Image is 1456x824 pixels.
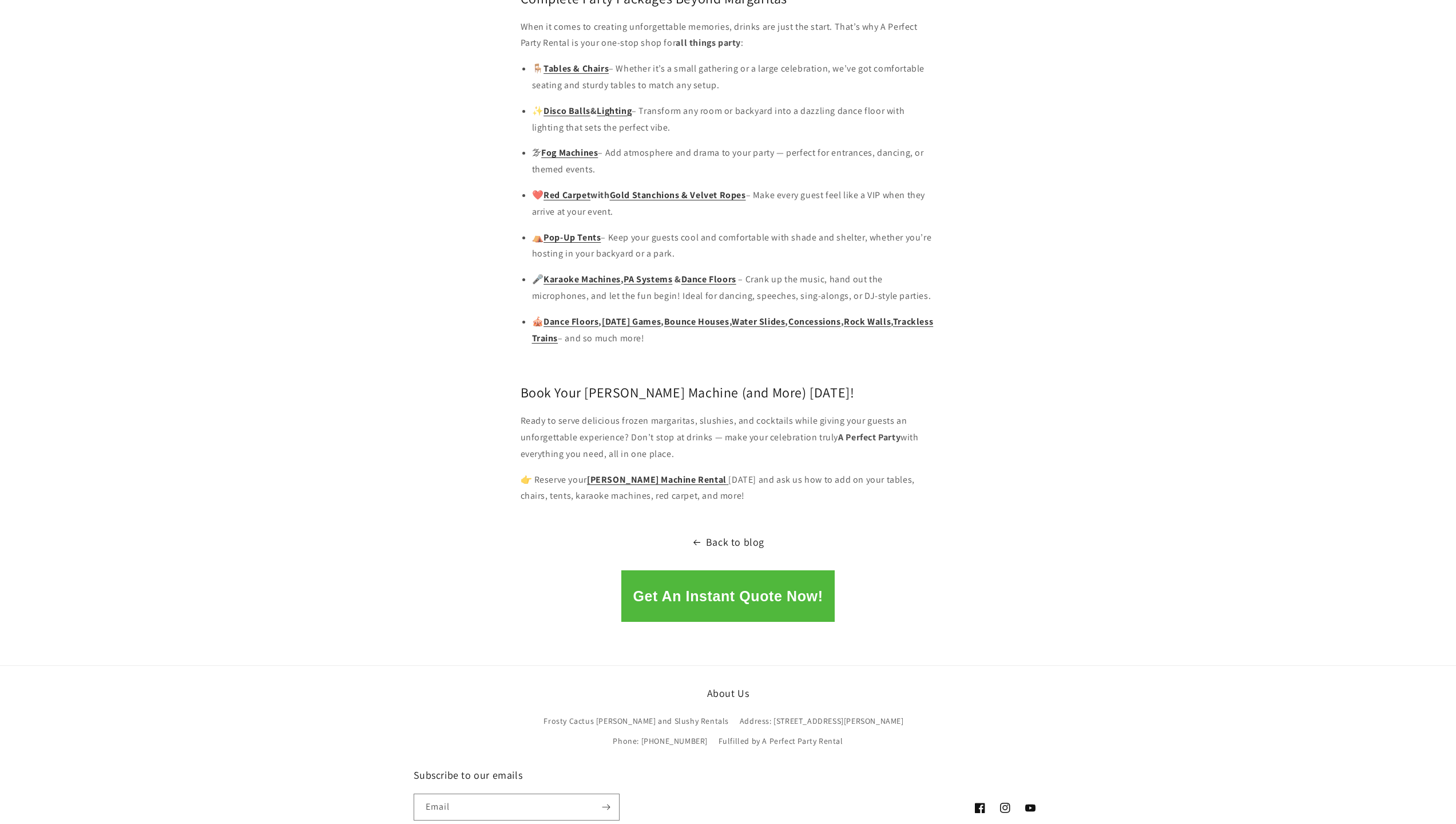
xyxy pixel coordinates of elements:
p: When it comes to creating unforgettable memories, drinks are just the start. That’s why A Perfect... [521,19,936,52]
strong: A Perfect Party [838,431,900,443]
a: Lighting [597,105,632,117]
p: 🪑 – Whether it’s a small gathering or a large celebration, we’ve got comfortable seating and stur... [532,61,936,94]
img: tab_domain_overview_orange.svg [31,66,40,76]
div: Domain: [DOMAIN_NAME] [30,30,126,39]
div: Domain Overview [43,68,102,75]
h2: Subscribe to our emails [414,768,728,782]
a: Water Slides [732,316,785,328]
a: Fog Machines [541,147,598,159]
a: Rock Walls [844,316,891,328]
a: Disco Balls [543,105,590,117]
p: ❤️ – Make every guest feel like a VIP when they arrive at your event. [532,187,936,220]
a: Dance Floors [543,316,598,328]
a: Frosty Cactus [PERSON_NAME] and Slushy Rentals [543,714,729,731]
img: tab_keywords_by_traffic_grey.svg [114,66,123,76]
strong: all things party [676,37,741,49]
a: Red Carpet [543,189,590,201]
a: Bounce Houses [664,316,729,328]
input: Email [414,794,619,820]
a: [DATE] Games [602,316,661,328]
a: PA Systems [624,273,672,285]
button: Get An Instant Quote Now! [621,570,834,622]
a: Fulfilled by A Perfect Party Rental [719,731,843,751]
strong: & [675,273,738,285]
img: website_grey.svg [18,30,27,39]
div: v 4.0.25 [32,18,56,27]
a: Dance Floors [681,273,736,285]
a: Trackless Trains [532,316,934,344]
a: Address: [STREET_ADDRESS][PERSON_NAME] [740,711,904,731]
h2: Book Your [PERSON_NAME] Machine (and More) [DATE]! [521,384,936,401]
strong: with [543,189,745,201]
a: Concessions [788,316,841,328]
strong: [PERSON_NAME] Machine Rental [587,474,727,486]
strong: & [543,105,632,117]
p: 🎤 – Crank up the music, hand out the microphones, and let the fun begin! Ideal for dancing, speec... [532,271,936,305]
strong: , , , , , , [532,316,934,344]
img: logo_orange.svg [18,18,27,27]
p: ⛺️ – Keep your guests cool and comfortable with shade and shelter, whether you’re hosting in your... [532,230,936,263]
h2: About Us [511,687,946,700]
p: 🌫 – Add atmosphere and drama to your party — perfect for entrances, dancing, or themed events. [532,145,936,178]
button: Subscribe [594,794,619,821]
p: Ready to serve delicious frozen margaritas, slushies, and cocktails while giving your guests an u... [521,413,936,462]
a: Gold Stanchions & Velvet Ropes [610,189,746,201]
a: Tables & Chairs [543,62,609,74]
a: Phone: [PHONE_NUMBER] [613,731,708,751]
p: ✨ – Transform any room or backyard into a dazzling dance floor with lighting that sets the perfec... [532,103,936,136]
a: [PERSON_NAME] Machine Rental [587,474,728,486]
div: Keywords by Traffic [126,68,193,75]
p: 👉 Reserve your [DATE] and ask us how to add on your tables, chairs, tents, karaoke machines, red ... [521,472,936,505]
p: 🎪 – and so much more! [532,314,936,347]
a: Pop-Up Tents [543,231,601,243]
strong: , [543,273,672,285]
a: Karaoke Machines [543,273,621,285]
